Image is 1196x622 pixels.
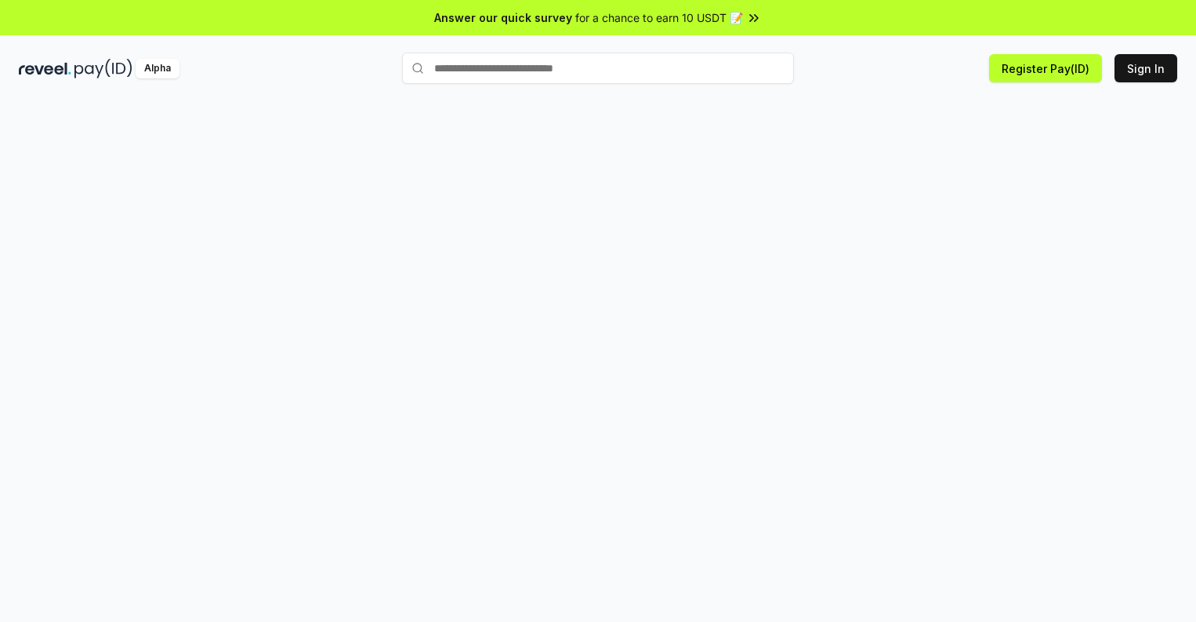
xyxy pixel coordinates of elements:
[989,54,1102,82] button: Register Pay(ID)
[19,59,71,78] img: reveel_dark
[575,9,743,26] span: for a chance to earn 10 USDT 📝
[136,59,179,78] div: Alpha
[434,9,572,26] span: Answer our quick survey
[74,59,132,78] img: pay_id
[1114,54,1177,82] button: Sign In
